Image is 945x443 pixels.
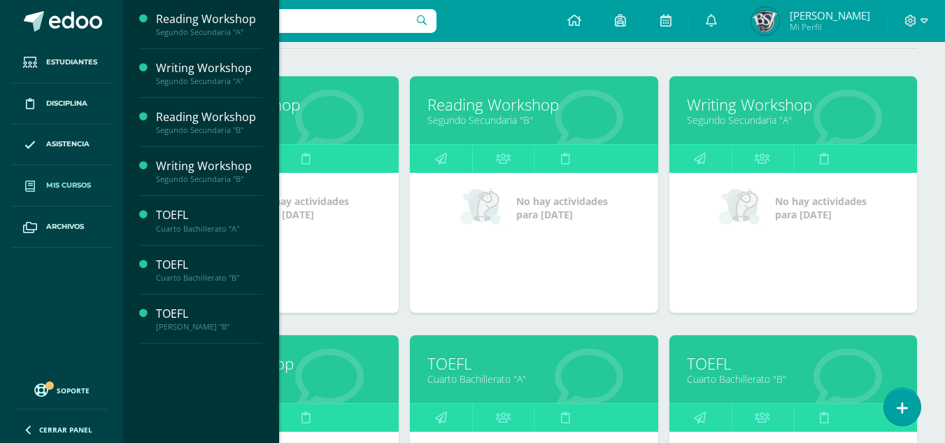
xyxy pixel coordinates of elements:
span: No hay actividades para [DATE] [516,195,608,221]
span: Mi Perfil [790,21,870,33]
span: Disciplina [46,98,87,109]
div: [PERSON_NAME] "B" [156,322,262,332]
a: Archivos [11,206,112,248]
a: Reading WorkshopSegundo Secundaria "A" [156,11,262,37]
span: No hay actividades para [DATE] [257,195,349,221]
input: Busca un usuario... [132,9,436,33]
a: Cuarto Bachillerato "A" [427,372,640,386]
a: Mis cursos [11,165,112,206]
div: Reading Workshop [156,11,262,27]
a: Writing WorkshopSegundo Secundaria "A" [156,60,262,86]
span: [PERSON_NAME] [790,8,870,22]
div: Writing Workshop [156,60,262,76]
span: Estudiantes [46,57,97,68]
a: Segundo Secundaria "B" [427,113,640,127]
img: e16d7183d2555189321a24b4c86d58dd.png [751,7,779,35]
a: Writing WorkshopSegundo Secundaria "B" [156,158,262,184]
a: Asistencia [11,125,112,166]
div: Segundo Secundaria "A" [156,27,262,37]
div: Segundo Secundaria "A" [156,76,262,86]
a: Writing Workshop [687,94,900,115]
span: Cerrar panel [39,425,92,435]
span: Soporte [57,386,90,395]
div: TOEFL [156,207,262,223]
div: TOEFL [156,306,262,322]
a: Soporte [17,380,106,399]
img: no_activities_small.png [719,187,765,229]
span: Archivos [46,221,84,232]
a: TOEFL[PERSON_NAME] "B" [156,306,262,332]
img: no_activities_small.png [460,187,506,229]
div: Writing Workshop [156,158,262,174]
div: Reading Workshop [156,109,262,125]
span: Asistencia [46,139,90,150]
a: Reading WorkshopSegundo Secundaria "B" [156,109,262,135]
div: Segundo Secundaria "B" [156,174,262,184]
div: Cuarto Bachillerato "A" [156,224,262,234]
div: Cuarto Bachillerato "B" [156,273,262,283]
a: TOEFL [687,353,900,374]
a: Estudiantes [11,42,112,83]
a: Disciplina [11,83,112,125]
a: Segundo Secundaria "A" [687,113,900,127]
div: TOEFL [156,257,262,273]
a: TOEFL [427,353,640,374]
span: Mis cursos [46,180,91,191]
span: No hay actividades para [DATE] [775,195,867,221]
a: TOEFLCuarto Bachillerato "A" [156,207,262,233]
a: Cuarto Bachillerato "B" [687,372,900,386]
div: Segundo Secundaria "B" [156,125,262,135]
a: TOEFLCuarto Bachillerato "B" [156,257,262,283]
a: Reading Workshop [427,94,640,115]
